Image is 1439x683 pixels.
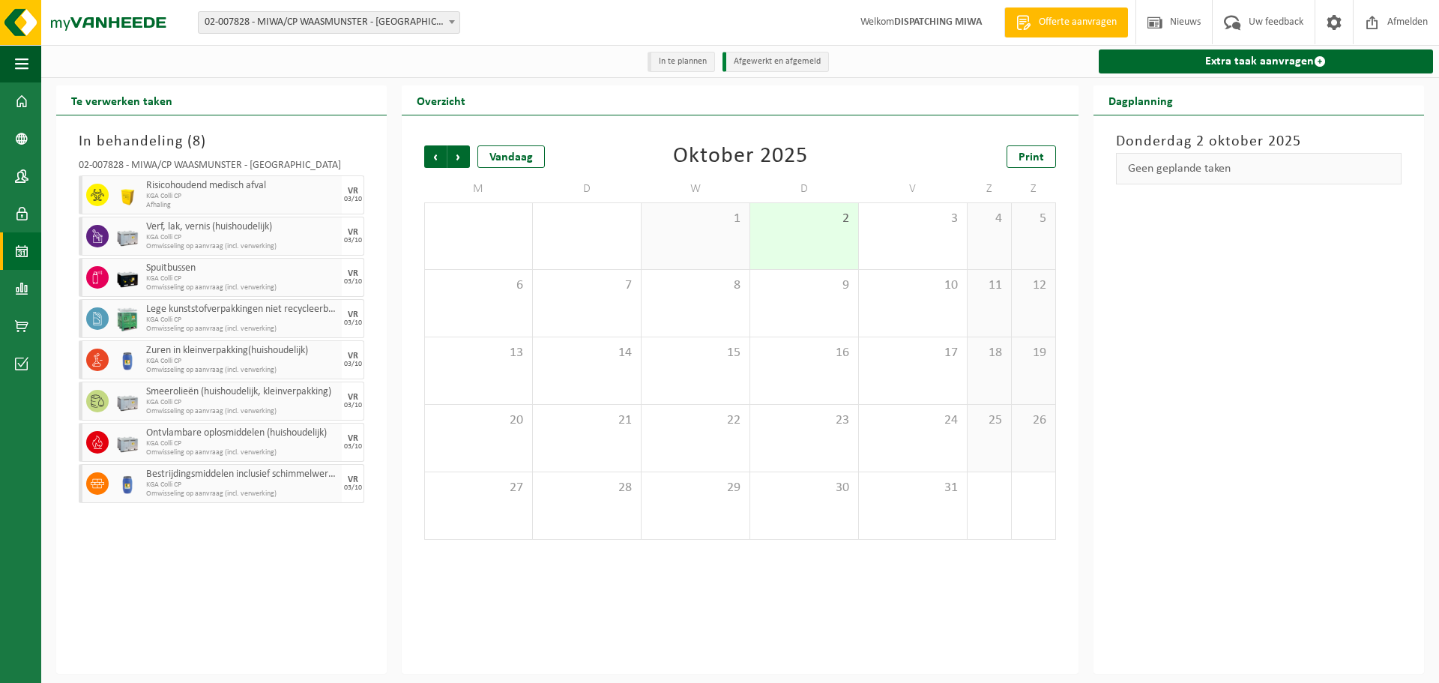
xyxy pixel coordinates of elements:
span: 10 [866,277,959,294]
div: VR [348,393,358,402]
span: Omwisseling op aanvraag (incl. verwerking) [146,283,338,292]
img: PB-OT-0120-HPE-00-02 [116,349,139,371]
span: 27 [432,480,525,496]
span: Ontvlambare oplosmiddelen (huishoudelijk) [146,427,338,439]
span: Spuitbussen [146,262,338,274]
strong: DISPATCHING MIWA [894,16,982,28]
span: 11 [975,277,1004,294]
span: 9 [758,277,851,294]
span: 4 [975,211,1004,227]
div: Vandaag [477,145,545,168]
img: PB-OT-0120-HPE-00-02 [116,472,139,495]
span: 20 [432,412,525,429]
div: 03/10 [344,484,362,492]
span: KGA Colli CP [146,398,338,407]
a: Print [1007,145,1056,168]
span: 3 [866,211,959,227]
span: 7 [540,277,633,294]
a: Extra taak aanvragen [1099,49,1433,73]
span: Zuren in kleinverpakking(huishoudelijk) [146,345,338,357]
span: 26 [1019,412,1048,429]
div: VR [348,352,358,361]
span: 23 [758,412,851,429]
td: D [533,175,642,202]
span: 1 [649,211,742,227]
span: Offerte aanvragen [1035,15,1120,30]
span: Print [1019,151,1044,163]
div: Oktober 2025 [673,145,808,168]
span: 6 [432,277,525,294]
div: 03/10 [344,319,362,327]
div: 03/10 [344,278,362,286]
span: Omwisseling op aanvraag (incl. verwerking) [146,325,338,334]
td: D [750,175,859,202]
div: VR [348,434,358,443]
div: 03/10 [344,402,362,409]
span: 16 [758,345,851,361]
span: Omwisseling op aanvraag (incl. verwerking) [146,242,338,251]
div: VR [348,310,358,319]
span: 18 [975,345,1004,361]
span: 31 [866,480,959,496]
span: Omwisseling op aanvraag (incl. verwerking) [146,366,338,375]
h2: Te verwerken taken [56,85,187,115]
div: VR [348,269,358,278]
span: 13 [432,345,525,361]
span: KGA Colli CP [146,481,338,490]
span: KGA Colli CP [146,316,338,325]
div: 03/10 [344,237,362,244]
span: 8 [649,277,742,294]
span: KGA Colli CP [146,439,338,448]
img: PB-LB-0680-HPE-GY-11 [116,390,139,412]
span: 02-007828 - MIWA/CP WAASMUNSTER - WAASMUNSTER [198,11,460,34]
span: 22 [649,412,742,429]
a: Offerte aanvragen [1004,7,1128,37]
span: 28 [540,480,633,496]
td: Z [1012,175,1056,202]
img: PB-HB-1400-HPE-GN-11 [116,307,139,331]
span: 29 [649,480,742,496]
td: W [642,175,750,202]
span: 21 [540,412,633,429]
span: Vorige [424,145,447,168]
h2: Dagplanning [1093,85,1188,115]
span: 25 [975,412,1004,429]
span: Risicohoudend medisch afval [146,180,338,192]
img: PB-LB-0680-HPE-BK-11 [116,266,139,289]
span: 8 [193,134,201,149]
span: Afhaling [146,201,338,210]
span: Omwisseling op aanvraag (incl. verwerking) [146,490,338,499]
span: 17 [866,345,959,361]
img: LP-SB-00050-HPE-22 [116,184,139,206]
span: 02-007828 - MIWA/CP WAASMUNSTER - WAASMUNSTER [199,12,459,33]
span: 5 [1019,211,1048,227]
span: 2 [758,211,851,227]
div: 03/10 [344,361,362,368]
span: Omwisseling op aanvraag (incl. verwerking) [146,407,338,416]
img: PB-LB-0680-HPE-GY-11 [116,225,139,247]
div: VR [348,475,358,484]
span: Omwisseling op aanvraag (incl. verwerking) [146,448,338,457]
span: Verf, lak, vernis (huishoudelijk) [146,221,338,233]
td: M [424,175,533,202]
span: Bestrijdingsmiddelen inclusief schimmelwerende beschermingsmiddelen (huishoudelijk) [146,469,338,481]
span: KGA Colli CP [146,357,338,366]
span: 30 [758,480,851,496]
img: PB-LB-0680-HPE-GY-11 [116,431,139,454]
td: Z [968,175,1012,202]
span: KGA Colli CP [146,274,338,283]
span: Volgende [447,145,470,168]
h3: Donderdag 2 oktober 2025 [1116,130,1402,153]
span: KGA Colli CP [146,233,338,242]
h2: Overzicht [402,85,480,115]
span: KGA Colli CP [146,192,338,201]
span: 12 [1019,277,1048,294]
div: VR [348,187,358,196]
li: Afgewerkt en afgemeld [722,52,829,72]
span: 14 [540,345,633,361]
div: VR [348,228,358,237]
div: 03/10 [344,443,362,451]
span: 19 [1019,345,1048,361]
div: 02-007828 - MIWA/CP WAASMUNSTER - [GEOGRAPHIC_DATA] [79,160,364,175]
div: 03/10 [344,196,362,203]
